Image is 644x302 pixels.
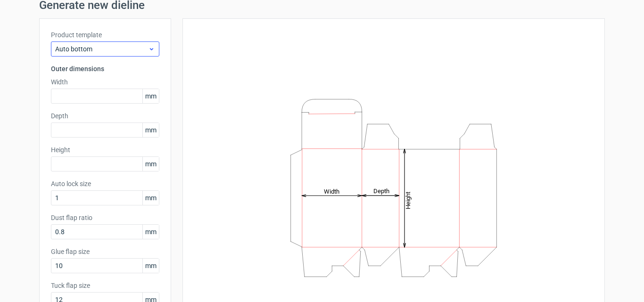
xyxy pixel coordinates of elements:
[51,111,159,121] label: Depth
[51,281,159,290] label: Tuck flap size
[373,188,389,195] tspan: Depth
[51,145,159,155] label: Height
[142,225,159,239] span: mm
[51,213,159,222] label: Dust flap ratio
[324,188,339,195] tspan: Width
[51,77,159,87] label: Width
[51,247,159,256] label: Glue flap size
[142,157,159,171] span: mm
[142,191,159,205] span: mm
[51,179,159,188] label: Auto lock size
[405,191,412,209] tspan: Height
[142,89,159,103] span: mm
[142,123,159,137] span: mm
[142,259,159,273] span: mm
[51,64,159,73] h3: Outer dimensions
[51,30,159,40] label: Product template
[55,44,148,54] span: Auto bottom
